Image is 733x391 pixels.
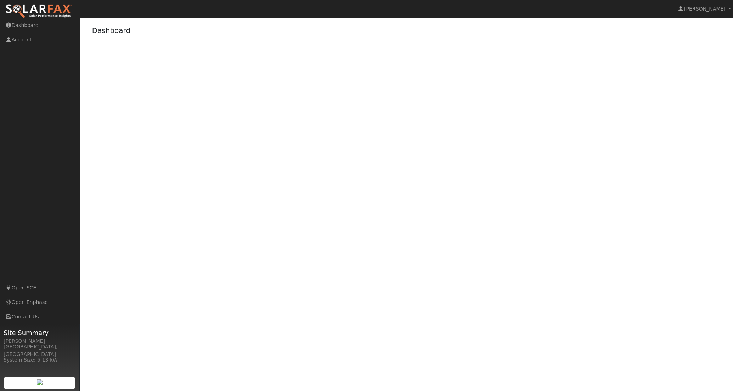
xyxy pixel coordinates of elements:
[4,356,76,364] div: System Size: 5.13 kW
[4,343,76,358] div: [GEOGRAPHIC_DATA], [GEOGRAPHIC_DATA]
[92,26,131,35] a: Dashboard
[684,6,726,12] span: [PERSON_NAME]
[4,328,76,338] span: Site Summary
[37,379,43,385] img: retrieve
[4,338,76,345] div: [PERSON_NAME]
[5,4,72,19] img: SolarFax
